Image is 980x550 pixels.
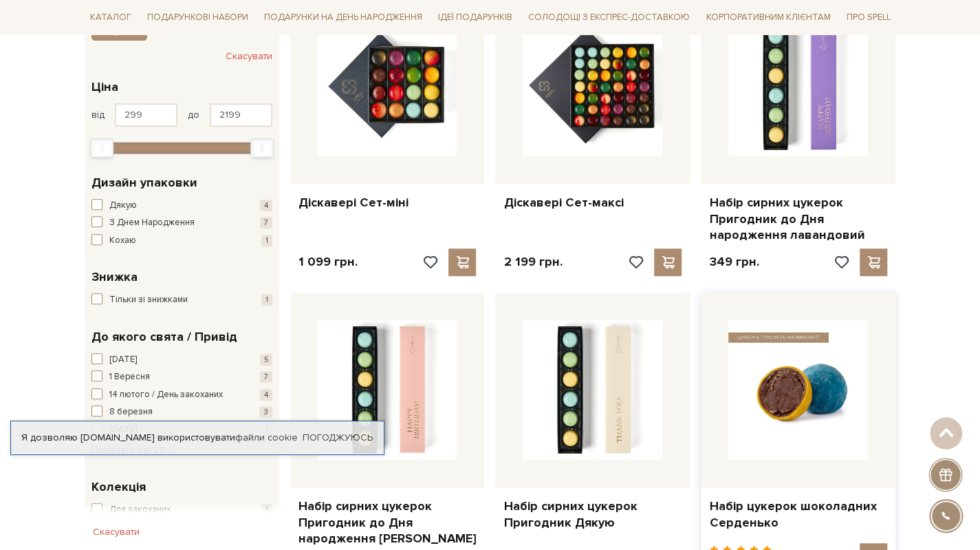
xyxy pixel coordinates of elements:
span: 5 [260,354,272,366]
span: Знижка [91,268,138,286]
a: Солодощі з експрес-доставкою [523,6,695,29]
div: Я дозволяю [DOMAIN_NAME] використовувати [11,432,384,444]
a: Ідеї подарунків [433,7,518,28]
span: 14 лютого / День закоханих [109,388,223,402]
a: Набір сирних цукерок Пригодник до Дня народження [PERSON_NAME] [298,498,477,547]
span: 4 [260,389,272,401]
a: Діскавері Сет-максі [503,195,682,211]
button: [DATE] 5 [91,353,272,367]
button: Кохаю 1 [91,234,272,248]
button: 8 березня 3 [91,405,272,419]
a: Подарунки на День народження [259,7,428,28]
a: Набір сирних цукерок Пригодник до Дня народження лавандовий [709,195,887,243]
span: 1 Вересня [109,370,150,384]
a: файли cookie [235,432,298,443]
a: Подарункові набори [142,7,254,28]
button: 14 лютого / День закоханих 4 [91,388,272,402]
span: від [91,109,105,121]
span: Колекція [91,478,146,496]
input: Ціна [115,103,177,127]
a: Набір сирних цукерок Пригодник Дякую [503,498,682,531]
button: 1 Вересня 7 [91,370,272,384]
span: Ціна [91,78,118,96]
button: Скасувати [85,521,148,543]
span: 3 [259,406,272,418]
button: Для закоханих 1 [91,503,272,517]
p: 2 199 грн. [503,254,562,270]
span: 7 [260,217,272,229]
span: 8 березня [109,405,153,419]
span: 1 [261,504,272,516]
span: 1 [261,235,272,246]
a: Про Spell [840,7,895,28]
p: 349 грн. [709,254,759,270]
span: Дизайн упаковки [91,173,197,192]
button: Тільки зі знижками 1 [91,293,272,307]
span: З Днем Народження [109,216,195,230]
span: Кохаю [109,234,136,248]
span: Дякую [109,199,137,213]
a: Набір цукерок шоколадних Серденько [709,498,887,531]
span: До якого свята / Привід [91,328,237,346]
span: Для закоханих [109,503,171,517]
button: З Днем Народження 7 [91,216,272,230]
span: Тільки зі знижками [109,293,188,307]
a: Діскавері Сет-міні [298,195,477,211]
a: Корпоративним клієнтам [700,7,836,28]
span: 4 [260,200,272,211]
span: 1 [261,294,272,306]
button: Дякую 4 [91,199,272,213]
a: Каталог [85,7,137,28]
span: до [188,109,199,121]
div: Min [90,138,113,158]
span: [DATE] [109,353,137,367]
button: Скасувати [226,45,272,67]
div: Max [250,138,274,158]
p: 1 099 грн. [298,254,358,270]
span: 7 [260,371,272,383]
img: Набір цукерок шоколадних Серденько [728,320,868,460]
a: Погоджуюсь [303,432,373,444]
input: Ціна [210,103,272,127]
